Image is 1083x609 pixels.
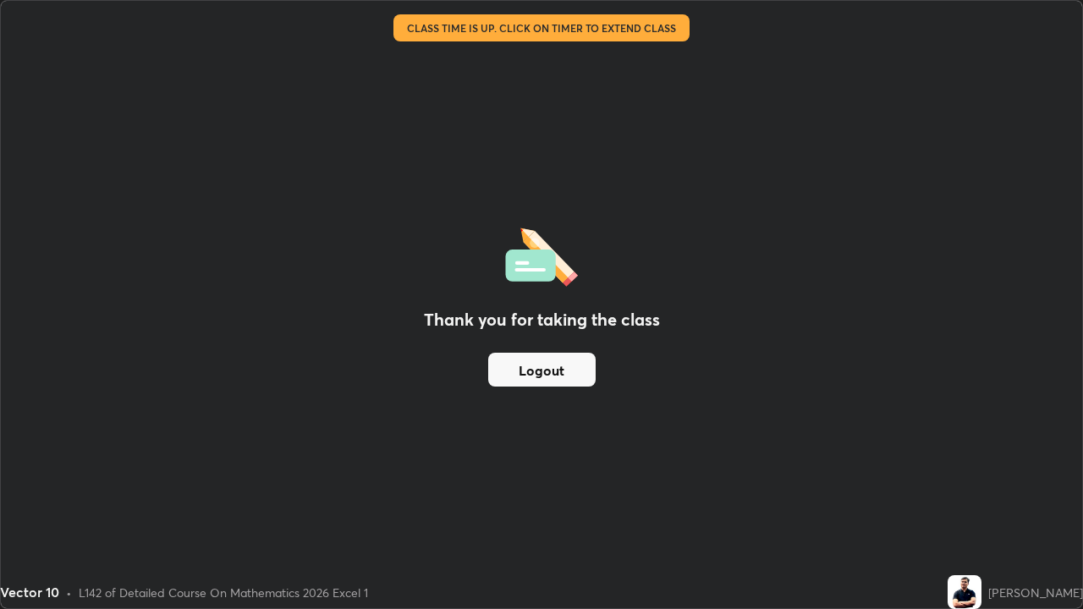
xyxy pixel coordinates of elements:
[988,584,1083,601] div: [PERSON_NAME]
[424,307,660,332] h2: Thank you for taking the class
[505,222,578,287] img: offlineFeedback.1438e8b3.svg
[948,575,981,609] img: 988431c348cc4fbe81a6401cf86f26e4.jpg
[79,584,368,601] div: L142 of Detailed Course On Mathematics 2026 Excel 1
[66,584,72,601] div: •
[488,353,596,387] button: Logout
